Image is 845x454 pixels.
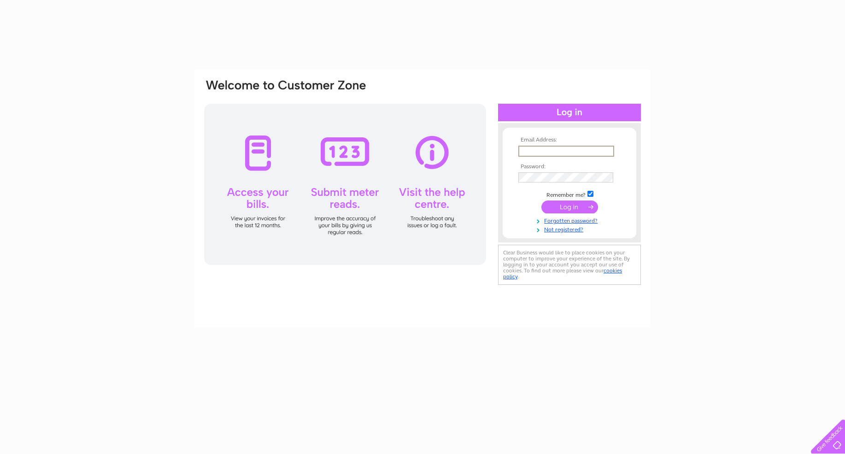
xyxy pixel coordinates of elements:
[498,245,641,285] div: Clear Business would like to place cookies on your computer to improve your experience of the sit...
[516,164,623,170] th: Password:
[503,267,622,280] a: cookies policy
[518,224,623,233] a: Not registered?
[541,200,598,213] input: Submit
[516,189,623,199] td: Remember me?
[518,216,623,224] a: Forgotten password?
[516,137,623,143] th: Email Address:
